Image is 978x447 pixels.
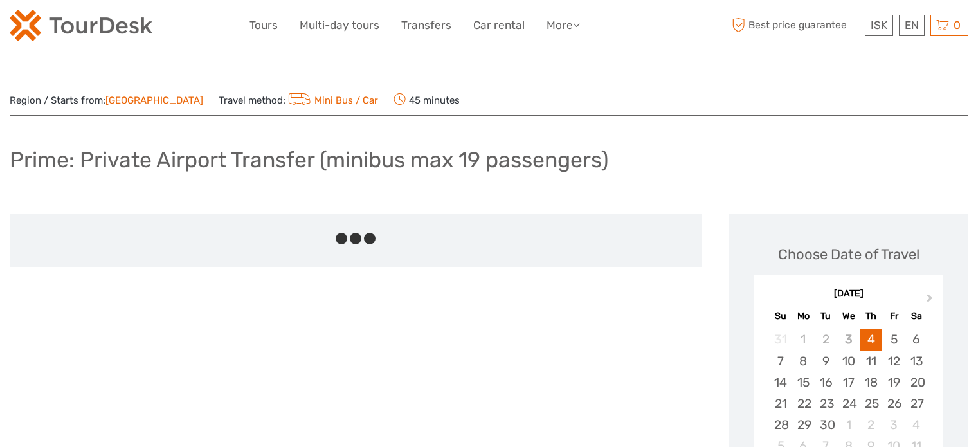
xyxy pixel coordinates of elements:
span: Region / Starts from: [10,94,203,107]
div: EN [899,15,925,36]
div: Not available Monday, September 1st, 2025 [792,329,815,350]
div: Fr [882,307,905,325]
div: Choose Saturday, September 6th, 2025 [905,329,928,350]
span: ISK [871,19,887,32]
div: Choose Sunday, September 28th, 2025 [769,414,792,435]
div: Th [860,307,882,325]
div: Choose Monday, September 8th, 2025 [792,351,815,372]
div: Choose Tuesday, September 30th, 2025 [815,414,837,435]
div: We [837,307,860,325]
div: Choose Friday, October 3rd, 2025 [882,414,905,435]
div: Choose Tuesday, September 9th, 2025 [815,351,837,372]
span: 0 [952,19,963,32]
a: Tours [249,16,278,35]
a: [GEOGRAPHIC_DATA] [105,95,203,106]
div: Choose Wednesday, September 10th, 2025 [837,351,860,372]
div: Choose Thursday, September 4th, 2025 [860,329,882,350]
div: Choose Sunday, September 14th, 2025 [769,372,792,393]
div: Choose Friday, September 19th, 2025 [882,372,905,393]
div: [DATE] [754,287,943,301]
div: Choose Friday, September 5th, 2025 [882,329,905,350]
div: Choose Thursday, September 11th, 2025 [860,351,882,372]
a: Car rental [473,16,525,35]
div: Choose Monday, September 22nd, 2025 [792,393,815,414]
div: Choose Friday, September 26th, 2025 [882,393,905,414]
div: Choose Wednesday, September 24th, 2025 [837,393,860,414]
div: Choose Sunday, September 7th, 2025 [769,351,792,372]
div: Choose Thursday, September 18th, 2025 [860,372,882,393]
span: Travel method: [219,91,378,109]
div: Su [769,307,792,325]
span: 45 minutes [394,91,460,109]
a: More [547,16,580,35]
div: Choose Saturday, September 27th, 2025 [905,393,928,414]
a: Transfers [401,16,451,35]
div: Choose Date of Travel [778,244,919,264]
div: Choose Wednesday, September 17th, 2025 [837,372,860,393]
div: Choose Thursday, October 2nd, 2025 [860,414,882,435]
div: Choose Sunday, September 21st, 2025 [769,393,792,414]
div: Not available Tuesday, September 2nd, 2025 [815,329,837,350]
div: Choose Saturday, September 13th, 2025 [905,351,928,372]
button: Next Month [921,291,941,311]
h1: Prime: Private Airport Transfer (minibus max 19 passengers) [10,147,608,173]
div: Mo [792,307,815,325]
img: 120-15d4194f-c635-41b9-a512-a3cb382bfb57_logo_small.png [10,10,152,41]
div: Sa [905,307,928,325]
div: Choose Tuesday, September 16th, 2025 [815,372,837,393]
div: Choose Friday, September 12th, 2025 [882,351,905,372]
div: Not available Sunday, August 31st, 2025 [769,329,792,350]
a: Mini Bus / Car [285,95,378,106]
div: Choose Monday, September 15th, 2025 [792,372,815,393]
span: Best price guarantee [729,15,862,36]
div: Choose Monday, September 29th, 2025 [792,414,815,435]
div: Choose Saturday, October 4th, 2025 [905,414,928,435]
div: Choose Saturday, September 20th, 2025 [905,372,928,393]
div: Not available Wednesday, September 3rd, 2025 [837,329,860,350]
div: Tu [815,307,837,325]
div: Choose Thursday, September 25th, 2025 [860,393,882,414]
div: Choose Tuesday, September 23rd, 2025 [815,393,837,414]
a: Multi-day tours [300,16,379,35]
div: Choose Wednesday, October 1st, 2025 [837,414,860,435]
